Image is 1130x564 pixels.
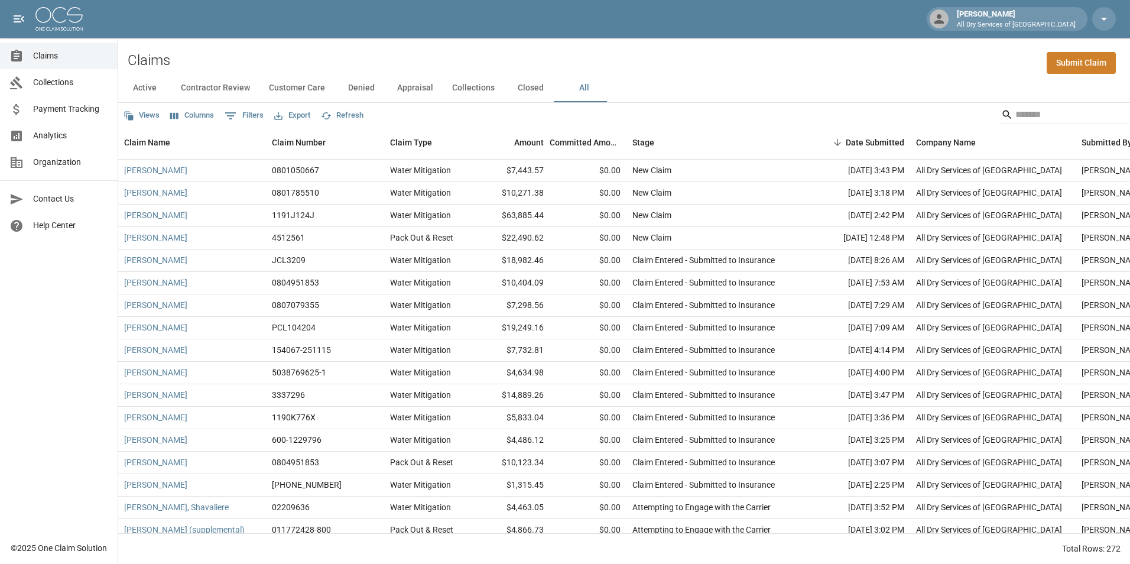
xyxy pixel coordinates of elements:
[1001,105,1128,127] div: Search
[473,182,550,205] div: $10,271.38
[916,501,1062,513] div: All Dry Services of Atlanta
[632,232,671,244] div: New Claim
[916,299,1062,311] div: All Dry Services of Atlanta
[550,249,626,272] div: $0.00
[910,126,1076,159] div: Company Name
[272,322,316,333] div: PCL104204
[222,106,267,125] button: Show filters
[388,74,443,102] button: Appraisal
[957,20,1076,30] p: All Dry Services of [GEOGRAPHIC_DATA]
[632,367,775,378] div: Claim Entered - Submitted to Insurance
[128,52,170,69] h2: Claims
[550,317,626,339] div: $0.00
[390,254,451,266] div: Water Mitigation
[35,7,83,31] img: ocs-logo-white-transparent.png
[272,411,316,423] div: 1190K776X
[804,126,910,159] div: Date Submitted
[804,317,910,339] div: [DATE] 7:09 AM
[804,227,910,249] div: [DATE] 12:48 PM
[916,524,1062,536] div: All Dry Services of Atlanta
[390,322,451,333] div: Water Mitigation
[473,227,550,249] div: $22,490.62
[118,74,171,102] button: Active
[550,384,626,407] div: $0.00
[272,187,319,199] div: 0801785510
[632,456,775,468] div: Claim Entered - Submitted to Insurance
[390,367,451,378] div: Water Mitigation
[632,524,771,536] div: Attempting to Engage with the Carrier
[916,164,1062,176] div: All Dry Services of Atlanta
[124,232,187,244] a: [PERSON_NAME]
[272,367,326,378] div: 5038769625-1
[124,344,187,356] a: [PERSON_NAME]
[473,429,550,452] div: $4,486.12
[124,299,187,311] a: [PERSON_NAME]
[167,106,217,125] button: Select columns
[916,322,1062,333] div: All Dry Services of Atlanta
[33,193,108,205] span: Contact Us
[124,524,245,536] a: [PERSON_NAME] (supplemental)
[473,519,550,542] div: $4,866.73
[473,452,550,474] div: $10,123.34
[272,209,314,221] div: 1191J124J
[632,411,775,423] div: Claim Entered - Submitted to Insurance
[916,456,1062,468] div: All Dry Services of Atlanta
[473,474,550,497] div: $1,315.45
[916,254,1062,266] div: All Dry Services of Atlanta
[1062,543,1121,555] div: Total Rows: 272
[632,299,775,311] div: Claim Entered - Submitted to Insurance
[557,74,611,102] button: All
[272,389,305,401] div: 3337296
[550,519,626,542] div: $0.00
[916,479,1062,491] div: All Dry Services of Atlanta
[124,456,187,468] a: [PERSON_NAME]
[473,339,550,362] div: $7,732.81
[390,299,451,311] div: Water Mitigation
[916,344,1062,356] div: All Dry Services of Atlanta
[272,434,322,446] div: 600-1229796
[916,411,1062,423] div: All Dry Services of Atlanta
[124,411,187,423] a: [PERSON_NAME]
[550,497,626,519] div: $0.00
[124,389,187,401] a: [PERSON_NAME]
[33,50,108,62] span: Claims
[33,219,108,232] span: Help Center
[124,434,187,446] a: [PERSON_NAME]
[1047,52,1116,74] a: Submit Claim
[124,254,187,266] a: [PERSON_NAME]
[272,232,305,244] div: 4512561
[804,339,910,362] div: [DATE] 4:14 PM
[118,74,1130,102] div: dynamic tabs
[550,429,626,452] div: $0.00
[390,456,453,468] div: Pack Out & Reset
[272,524,331,536] div: 011772428-800
[550,362,626,384] div: $0.00
[33,156,108,168] span: Organization
[916,232,1062,244] div: All Dry Services of Atlanta
[632,322,775,333] div: Claim Entered - Submitted to Insurance
[318,106,366,125] button: Refresh
[390,434,451,446] div: Water Mitigation
[473,407,550,429] div: $5,833.04
[550,339,626,362] div: $0.00
[390,389,451,401] div: Water Mitigation
[804,384,910,407] div: [DATE] 3:47 PM
[952,8,1080,30] div: [PERSON_NAME]
[804,205,910,227] div: [DATE] 2:42 PM
[916,389,1062,401] div: All Dry Services of Atlanta
[473,160,550,182] div: $7,443.57
[632,344,775,356] div: Claim Entered - Submitted to Insurance
[118,126,266,159] div: Claim Name
[550,227,626,249] div: $0.00
[33,103,108,115] span: Payment Tracking
[473,205,550,227] div: $63,885.44
[804,407,910,429] div: [DATE] 3:36 PM
[804,362,910,384] div: [DATE] 4:00 PM
[550,294,626,317] div: $0.00
[550,126,621,159] div: Committed Amount
[846,126,904,159] div: Date Submitted
[272,164,319,176] div: 0801050667
[390,501,451,513] div: Water Mitigation
[272,344,331,356] div: 154067-251115
[632,277,775,289] div: Claim Entered - Submitted to Insurance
